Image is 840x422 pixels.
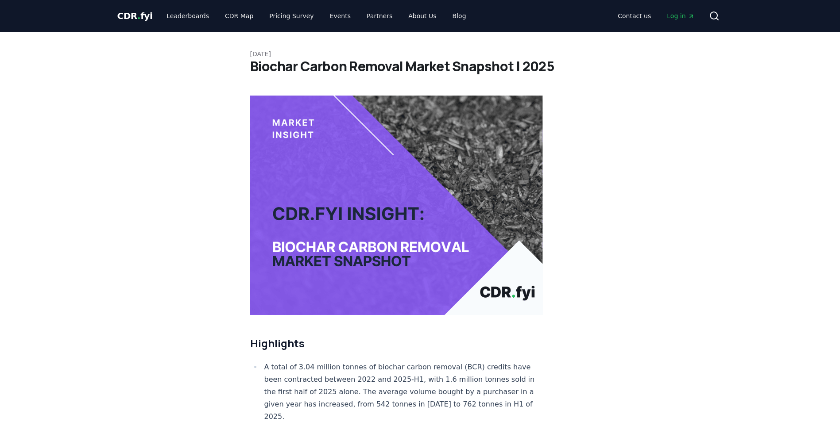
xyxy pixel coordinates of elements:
[667,12,694,20] span: Log in
[250,336,543,350] h2: Highlights
[137,11,140,21] span: .
[250,96,543,315] img: blog post image
[401,8,443,24] a: About Us
[611,8,658,24] a: Contact us
[660,8,701,24] a: Log in
[218,8,260,24] a: CDR Map
[159,8,473,24] nav: Main
[159,8,216,24] a: Leaderboards
[360,8,399,24] a: Partners
[250,50,590,58] p: [DATE]
[445,8,473,24] a: Blog
[117,11,153,21] span: CDR fyi
[611,8,701,24] nav: Main
[117,10,153,22] a: CDR.fyi
[250,58,590,74] h1: Biochar Carbon Removal Market Snapshot | 2025
[323,8,358,24] a: Events
[262,8,321,24] a: Pricing Survey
